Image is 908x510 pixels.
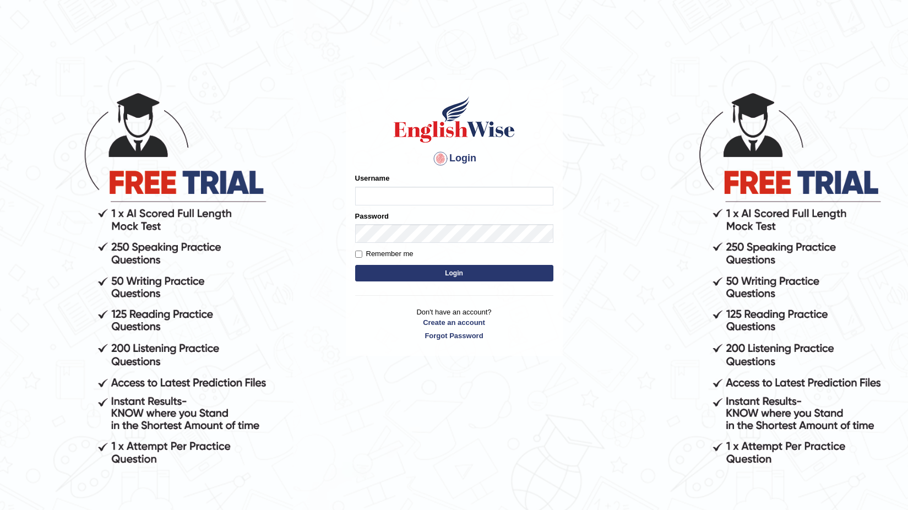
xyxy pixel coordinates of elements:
[355,211,389,221] label: Password
[355,173,390,183] label: Username
[355,248,414,259] label: Remember me
[355,307,553,341] p: Don't have an account?
[355,330,553,341] a: Forgot Password
[355,251,362,258] input: Remember me
[392,95,517,144] img: Logo of English Wise sign in for intelligent practice with AI
[355,150,553,167] h4: Login
[355,317,553,328] a: Create an account
[355,265,553,281] button: Login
